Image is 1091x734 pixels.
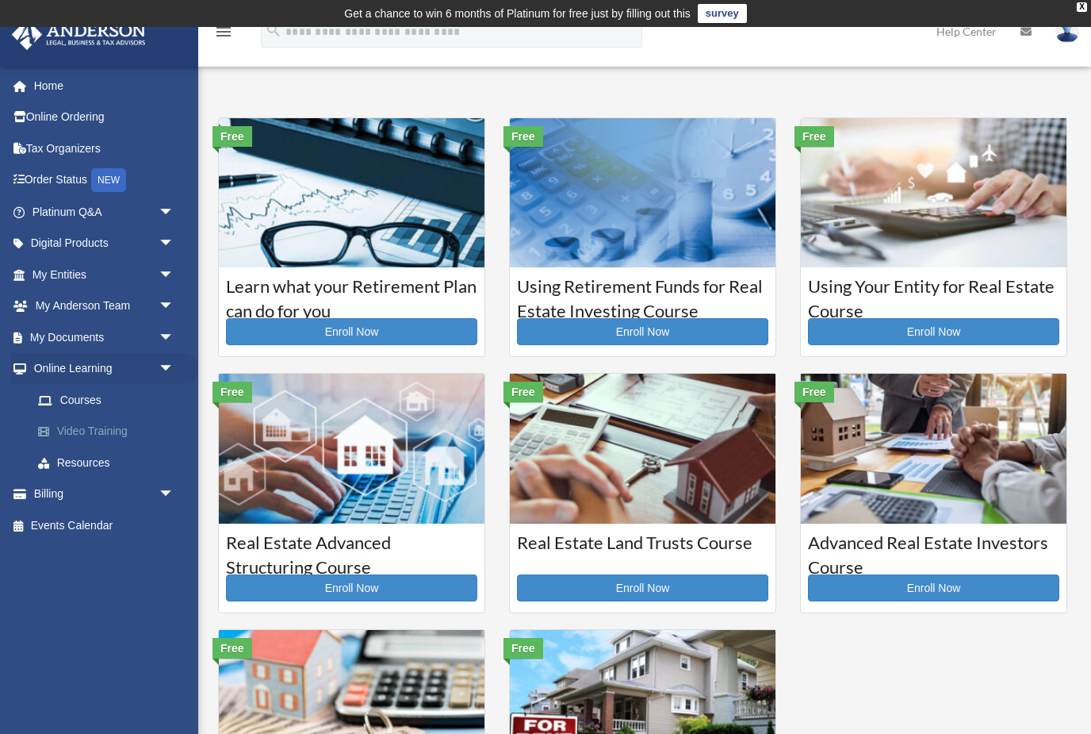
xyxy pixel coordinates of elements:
div: close [1077,2,1087,12]
div: Get a chance to win 6 months of Platinum for free just by filling out this [344,4,691,23]
a: Courses [22,384,190,416]
a: Events Calendar [11,509,198,541]
a: Platinum Q&Aarrow_drop_down [11,196,198,228]
a: Home [11,70,198,102]
a: Enroll Now [226,318,477,345]
div: Free [212,638,252,659]
span: arrow_drop_down [159,196,190,229]
div: Free [794,126,834,147]
h3: Learn what your Retirement Plan can do for you [226,275,477,314]
a: menu [214,28,233,41]
img: User Pic [1055,20,1079,43]
a: Enroll Now [808,318,1059,345]
a: Online Learningarrow_drop_down [11,353,198,385]
h3: Using Your Entity for Real Estate Course [808,275,1059,314]
a: Enroll Now [517,575,768,601]
a: Order StatusNEW [11,164,198,197]
a: My Anderson Teamarrow_drop_down [11,290,198,322]
a: Enroll Now [517,318,768,345]
div: Free [212,382,252,402]
span: arrow_drop_down [159,478,190,511]
div: Free [794,382,834,402]
i: menu [214,22,233,41]
a: Resources [22,447,198,478]
a: survey [698,4,747,23]
span: arrow_drop_down [159,353,190,386]
a: Enroll Now [226,575,477,601]
a: Digital Productsarrow_drop_down [11,228,198,259]
div: Free [503,638,543,659]
img: Anderson Advisors Platinum Portal [7,19,151,50]
a: Video Training [22,416,198,448]
span: arrow_drop_down [159,228,190,260]
div: Free [503,382,543,402]
a: Enroll Now [808,575,1059,601]
h3: Using Retirement Funds for Real Estate Investing Course [517,275,768,314]
a: Tax Organizers [11,133,198,164]
h3: Advanced Real Estate Investors Course [808,531,1059,571]
h3: Real Estate Advanced Structuring Course [226,531,477,571]
span: arrow_drop_down [159,321,190,354]
a: My Documentsarrow_drop_down [11,321,198,353]
div: NEW [91,168,126,192]
h3: Real Estate Land Trusts Course [517,531,768,571]
a: My Entitiesarrow_drop_down [11,259,198,290]
span: arrow_drop_down [159,259,190,291]
a: Billingarrow_drop_down [11,478,198,510]
div: Free [212,126,252,147]
div: Free [503,126,543,147]
span: arrow_drop_down [159,290,190,323]
i: search [265,21,282,39]
a: Online Ordering [11,102,198,133]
